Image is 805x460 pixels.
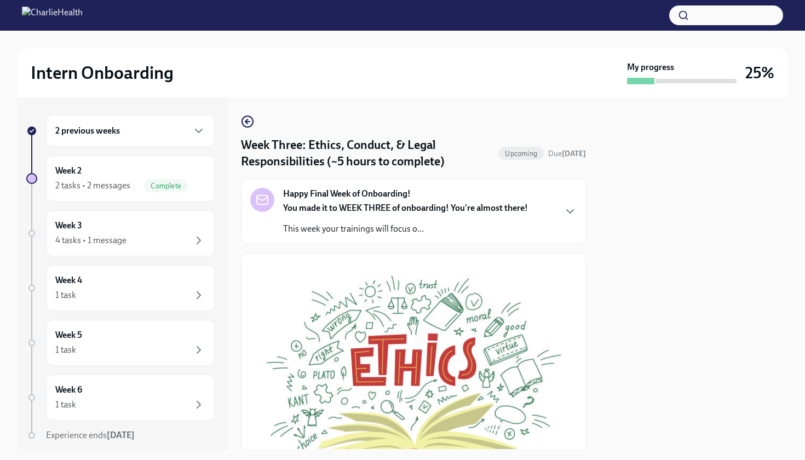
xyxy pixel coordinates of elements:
[26,375,215,421] a: Week 61 task
[548,149,586,158] span: Due
[144,182,188,190] span: Complete
[55,180,130,192] div: 2 tasks • 2 messages
[627,61,674,73] strong: My progress
[26,265,215,311] a: Week 41 task
[22,7,83,24] img: CharlieHealth
[46,430,135,440] span: Experience ends
[46,115,215,147] div: 2 previous weeks
[26,156,215,202] a: Week 22 tasks • 2 messagesComplete
[107,430,135,440] strong: [DATE]
[55,274,82,286] h6: Week 4
[548,148,586,159] span: October 6th, 2025 09:00
[562,149,586,158] strong: [DATE]
[241,137,494,170] h4: Week Three: Ethics, Conduct, & Legal Responsibilities (~5 hours to complete)
[55,329,82,341] h6: Week 5
[283,188,411,200] strong: Happy Final Week of Onboarding!
[55,344,76,356] div: 1 task
[55,384,82,396] h6: Week 6
[55,234,127,246] div: 4 tasks • 1 message
[55,220,82,232] h6: Week 3
[283,223,528,235] p: This week your trainings will focus o...
[55,125,120,137] h6: 2 previous weeks
[498,150,544,158] span: Upcoming
[26,210,215,256] a: Week 34 tasks • 1 message
[26,320,215,366] a: Week 51 task
[283,203,528,213] strong: You made it to WEEK THREE of onboarding! You're almost there!
[31,62,174,84] h2: Intern Onboarding
[745,63,774,83] h3: 25%
[55,399,76,411] div: 1 task
[55,165,82,177] h6: Week 2
[55,289,76,301] div: 1 task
